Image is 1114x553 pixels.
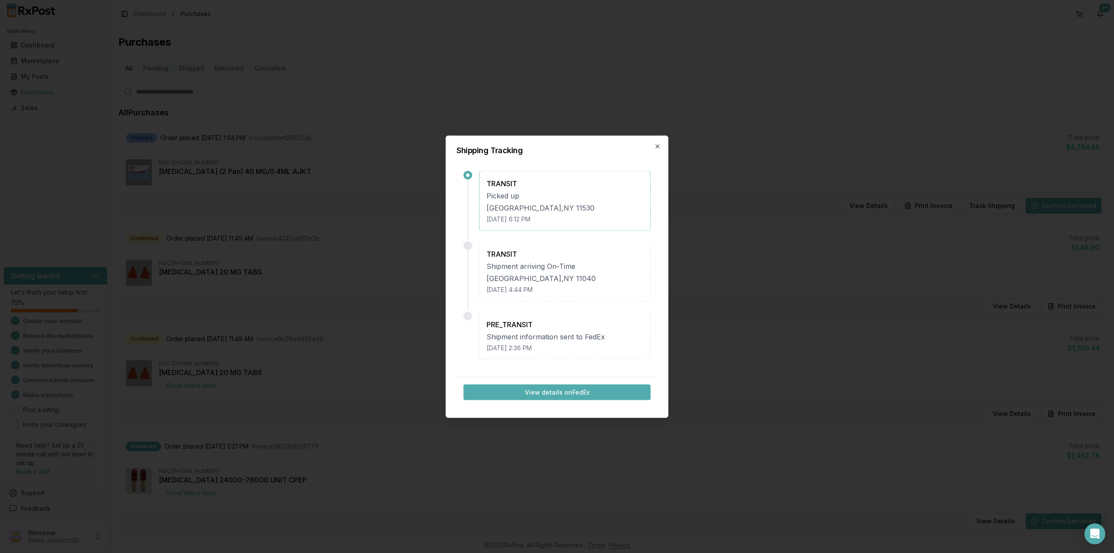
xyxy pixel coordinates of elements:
[487,343,643,352] div: [DATE] 2:36 PM
[487,285,643,294] div: [DATE] 4:44 PM
[487,261,643,271] div: Shipment arriving On-Time
[487,202,643,213] div: [GEOGRAPHIC_DATA] , NY 11530
[487,190,643,201] div: Picked up
[487,178,643,188] div: TRANSIT
[487,248,643,259] div: TRANSIT
[456,146,658,154] h2: Shipping Tracking
[487,331,643,342] div: Shipment information sent to FedEx
[487,273,643,283] div: [GEOGRAPHIC_DATA] , NY 11040
[487,319,643,329] div: PRE_TRANSIT
[487,214,643,223] div: [DATE] 6:12 PM
[463,384,651,400] button: View details onFedEx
